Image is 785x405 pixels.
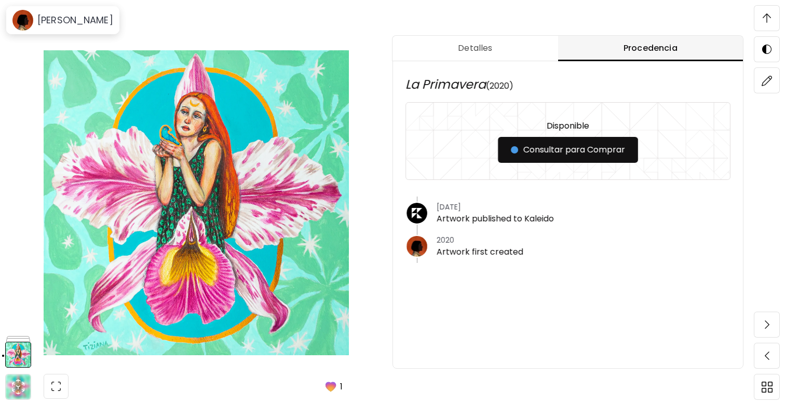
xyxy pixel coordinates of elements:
[10,379,26,395] div: animation
[315,373,349,400] button: favorites1
[399,42,552,54] span: Detalles
[323,379,338,394] img: favorites
[437,235,523,245] h4: 2020
[511,144,625,156] span: Consultar para Comprar
[498,137,638,163] button: Consultar para Comprar
[564,42,737,54] span: Procedencia
[437,246,523,258] a: Artwork first created
[547,119,589,133] h6: Disponible
[437,213,554,225] a: Artwork published to Kaleido
[437,202,554,212] h4: [DATE]
[37,14,113,26] h6: [PERSON_NAME]
[486,80,513,92] span: (2020)
[340,380,343,393] p: 1
[405,76,486,93] span: La Primavera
